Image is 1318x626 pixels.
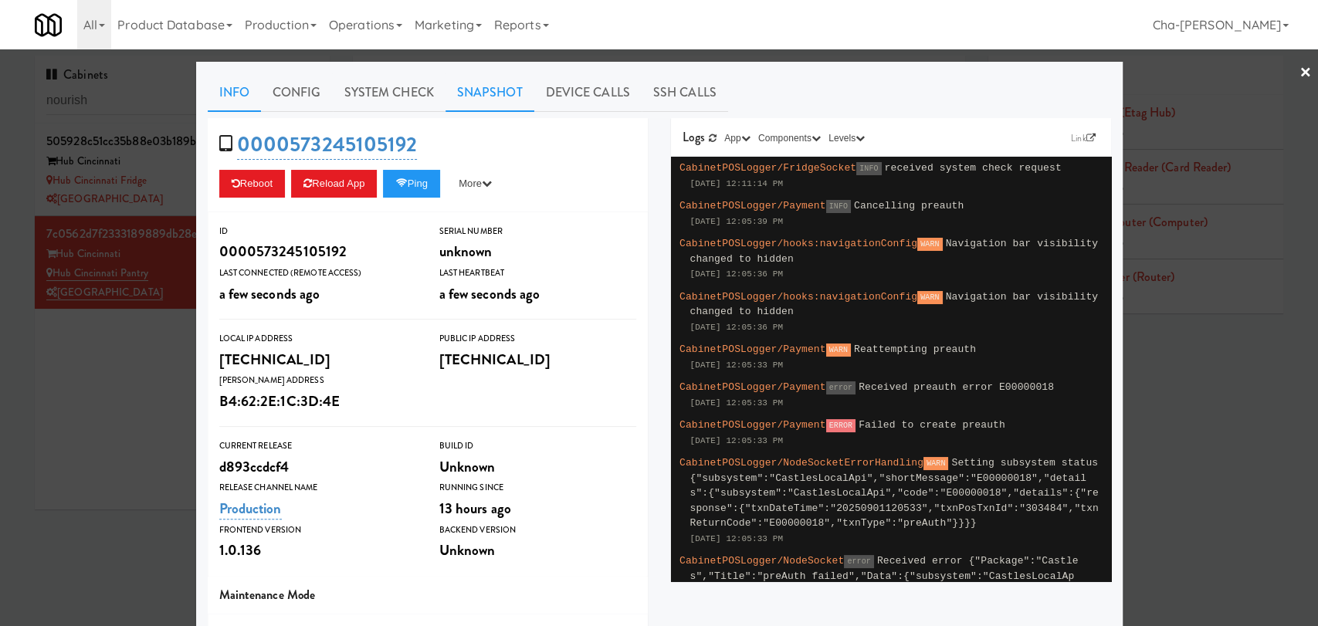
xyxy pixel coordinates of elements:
span: Maintenance Mode [219,586,316,604]
div: Last Connected (Remote Access) [219,266,416,281]
span: CabinetPOSLogger/Payment [679,381,826,393]
div: Frontend Version [219,523,416,538]
div: [TECHNICAL_ID] [439,347,636,373]
div: Current Release [219,438,416,454]
span: [DATE] 12:05:33 PM [690,360,784,370]
a: Config [261,73,333,112]
span: [DATE] 12:05:36 PM [690,269,784,279]
span: [DATE] 12:11:14 PM [690,179,784,188]
a: Production [219,498,282,519]
span: [DATE] 12:05:33 PM [690,436,784,445]
span: CabinetPOSLogger/FridgeSocket [679,162,856,174]
div: B4:62:2E:1C:3D:4E [219,388,416,415]
span: CabinetPOSLogger/Payment [679,200,826,211]
span: [DATE] 12:05:33 PM [690,398,784,408]
button: Reboot [219,170,286,198]
div: Public IP Address [439,331,636,347]
a: Link [1067,130,1099,146]
span: [DATE] 12:05:39 PM [690,217,784,226]
button: More [446,170,504,198]
span: INFO [856,162,881,175]
span: error [844,555,874,568]
div: 0000573245105192 [219,239,416,265]
div: Unknown [439,537,636,563]
span: CabinetPOSLogger/hooks:navigationConfig [679,291,917,303]
span: Setting subsystem status {"subsystem":"CastlesLocalApi","shortMessage":"E00000018","details":{"su... [690,457,1099,529]
div: Serial Number [439,224,636,239]
div: unknown [439,239,636,265]
div: d893ccdcf4 [219,454,416,480]
span: Failed to create preauth [859,419,1005,431]
div: Running Since [439,480,636,496]
button: Levels [825,130,869,146]
button: Ping [383,170,440,198]
span: a few seconds ago [439,283,540,304]
a: Device Calls [534,73,642,112]
span: a few seconds ago [219,283,320,304]
span: received system check request [885,162,1062,174]
span: 13 hours ago [439,498,511,519]
div: Build Id [439,438,636,454]
span: WARN [917,238,942,251]
span: INFO [826,200,851,213]
a: SSH Calls [642,73,728,112]
span: [DATE] 12:05:33 PM [690,534,784,543]
button: Components [754,130,825,146]
span: CabinetPOSLogger/Payment [679,419,826,431]
span: error [826,381,856,394]
a: System Check [333,73,446,112]
div: [TECHNICAL_ID] [219,347,416,373]
a: 0000573245105192 [237,130,418,160]
div: [PERSON_NAME] Address [219,373,416,388]
button: Reload App [291,170,377,198]
span: WARN [826,343,851,357]
span: Logs [683,128,705,146]
span: WARN [923,457,948,470]
span: CabinetPOSLogger/hooks:navigationConfig [679,238,917,249]
span: WARN [917,291,942,304]
span: Cancelling preauth [854,200,964,211]
img: Micromart [35,12,62,39]
a: Snapshot [446,73,534,112]
div: Backend Version [439,523,636,538]
span: Reattempting preauth [854,343,976,355]
span: Navigation bar visibility changed to hidden [690,238,1099,265]
span: CabinetPOSLogger/NodeSocketErrorHandling [679,457,923,469]
span: ERROR [826,419,856,432]
div: ID [219,224,416,239]
span: [DATE] 12:05:36 PM [690,323,784,332]
div: Last Heartbeat [439,266,636,281]
span: CabinetPOSLogger/NodeSocket [679,555,844,567]
a: Info [208,73,261,112]
span: CabinetPOSLogger/Payment [679,343,826,355]
button: App [720,130,754,146]
div: Unknown [439,454,636,480]
div: 1.0.136 [219,537,416,563]
a: × [1299,49,1312,97]
span: Received preauth error E00000018 [859,381,1054,393]
div: Local IP Address [219,331,416,347]
div: Release Channel Name [219,480,416,496]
